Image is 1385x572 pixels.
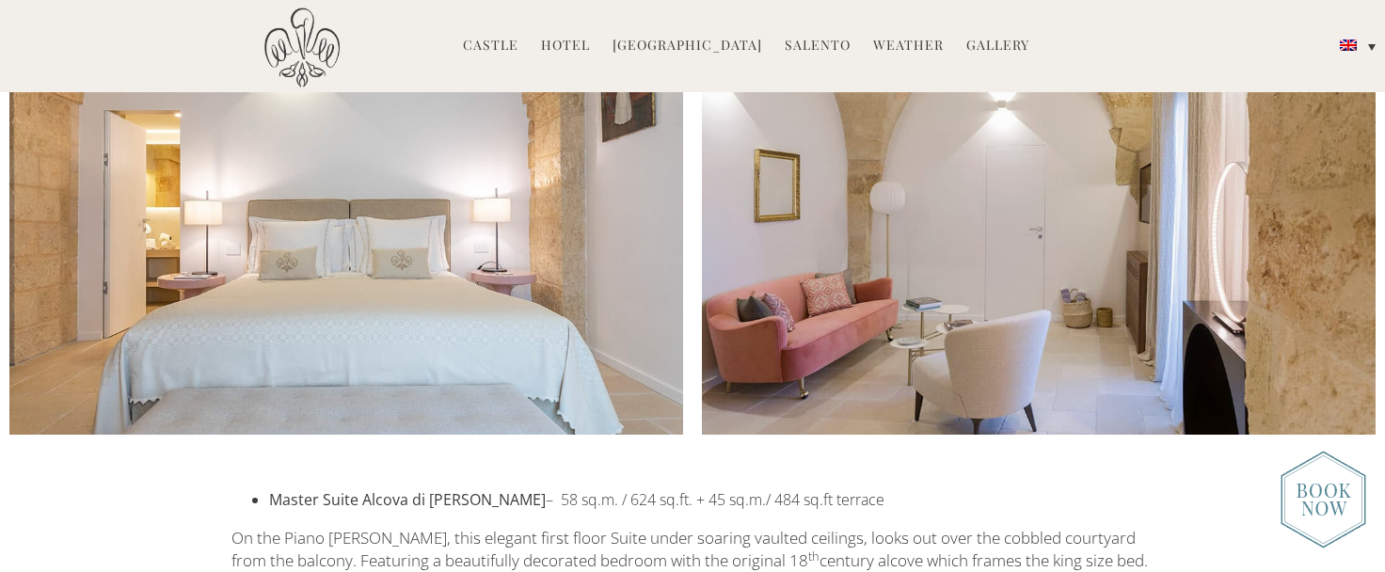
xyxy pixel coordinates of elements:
[1281,451,1366,548] img: new-booknow.png
[966,36,1029,57] a: Gallery
[873,36,944,57] a: Weather
[808,548,820,564] sup: th
[1340,40,1357,51] img: English
[785,36,851,57] a: Salento
[269,489,546,510] strong: Master Suite Alcova di [PERSON_NAME]
[269,489,1154,511] li: – 58 sq.m. / 624 sq.ft. + 45 sq.m./ 484 sq.ft terrace
[463,36,518,57] a: Castle
[541,36,590,57] a: Hotel
[264,8,340,87] img: Castello di Ugento
[613,36,762,57] a: [GEOGRAPHIC_DATA]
